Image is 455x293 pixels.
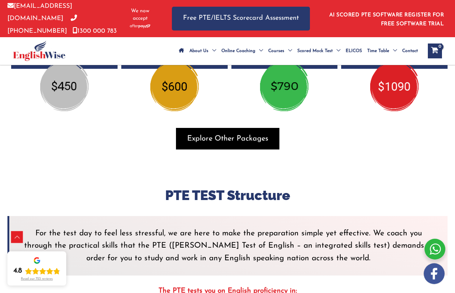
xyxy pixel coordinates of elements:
[73,28,117,34] a: 1300 000 783
[389,38,397,64] span: Menu Toggle
[260,61,308,111] img: updatedsilver-package450
[284,38,292,64] span: Menu Toggle
[400,38,420,64] a: Contact
[341,38,448,93] a: Diamond Package
[329,12,444,27] a: AI SCORED PTE SOFTWARE REGISTER FOR FREE SOFTWARE TRIAL
[428,44,442,58] a: View Shopping Cart, empty
[219,38,266,64] a: Online CoachingMenu Toggle
[325,6,448,30] aside: Header Widget 1
[367,38,389,64] span: Time Table
[130,24,150,28] img: Afterpay-Logo
[13,41,65,61] img: cropped-ew-logo
[268,38,284,64] span: Courses
[11,38,118,93] a: Silver Package
[20,227,436,264] p: For the test day to feel less stressful, we are here to make the preparation simple yet effective...
[7,3,72,22] a: [EMAIL_ADDRESS][DOMAIN_NAME]
[187,38,219,64] a: About UsMenu Toggle
[176,38,420,64] nav: Site Navigation: Main Menu
[187,133,268,144] span: Explore Other Packages
[172,7,310,30] a: Free PTE/IELTS Scorecard Assessment
[7,15,77,34] a: [PHONE_NUMBER]
[346,38,362,64] span: ELICOS
[295,38,343,64] a: Scored Mock TestMenu Toggle
[13,267,60,276] div: Rating: 4.8 out of 5
[189,38,208,64] span: About Us
[402,38,418,64] span: Contact
[121,38,228,93] a: Gold Package
[127,7,153,22] span: We now accept
[13,267,22,276] div: 4.8
[150,61,199,111] img: gold
[21,277,53,281] div: Read our 723 reviews
[176,128,279,149] button: Explore Other Packages
[370,61,419,111] img: diamond-pte-package
[7,187,448,204] h2: PTE TEST Structure
[365,38,400,64] a: Time TableMenu Toggle
[40,61,89,111] img: updatedsilver-package450
[424,263,445,284] img: white-facebook.png
[343,38,365,64] a: ELICOS
[255,38,263,64] span: Menu Toggle
[333,38,340,64] span: Menu Toggle
[231,38,338,93] a: Unlimited Coaching
[208,38,216,64] span: Menu Toggle
[297,38,333,64] span: Scored Mock Test
[266,38,295,64] a: CoursesMenu Toggle
[221,38,255,64] span: Online Coaching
